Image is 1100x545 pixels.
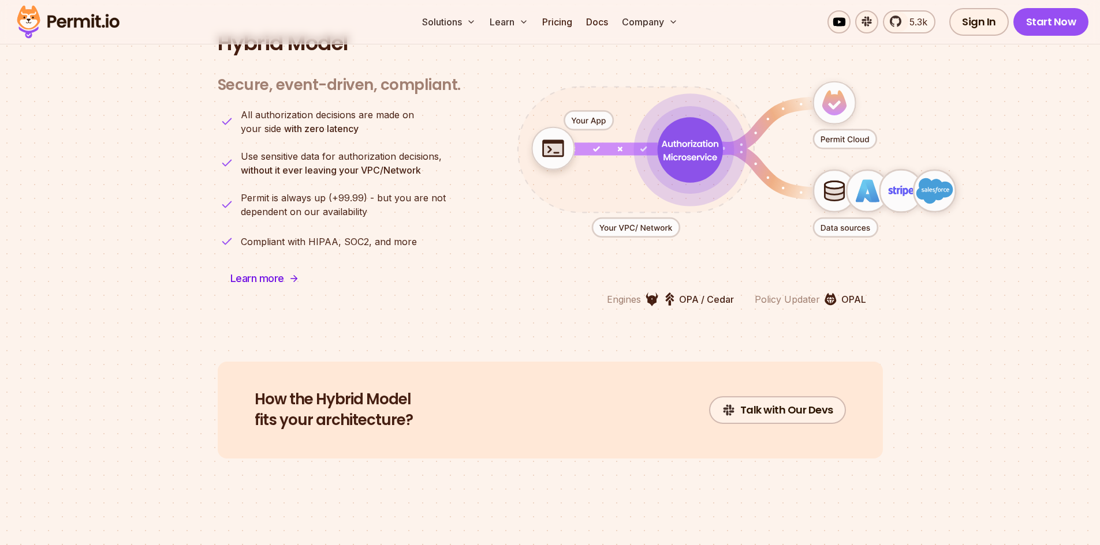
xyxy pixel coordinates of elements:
span: How the Hybrid Model [255,389,413,410]
strong: with zero latency [284,123,359,134]
button: Company [617,10,683,33]
h2: fits your architecture? [255,389,413,431]
div: animation [482,48,992,271]
p: Engines [607,292,641,306]
a: Docs [581,10,613,33]
p: Policy Updater [755,292,820,306]
strong: without it ever leaving your VPC/Network [241,164,421,176]
button: Solutions [417,10,480,33]
a: 5.3k [883,10,935,33]
a: Sign In [949,8,1009,36]
p: OPAL [841,292,866,306]
span: Learn more [230,270,284,287]
span: All authorization decisions are made on [241,108,414,122]
p: your side [241,108,414,136]
p: Compliant with HIPAA, SOC2, and more [241,235,417,249]
h3: Secure, event-driven, compliant. [218,76,461,95]
span: Use sensitive data for authorization decisions, [241,149,442,163]
p: dependent on our availability [241,191,446,219]
a: Talk with Our Devs [709,396,846,424]
a: Start Now [1013,8,1089,36]
a: Pricing [538,10,577,33]
a: Learn more [218,265,312,292]
p: OPA / Cedar [679,292,734,306]
span: 5.3k [903,15,927,29]
button: Learn [485,10,533,33]
h2: Hybrid Model [218,32,883,55]
span: Permit is always up (+99.99) - but you are not [241,191,446,205]
img: Permit logo [12,2,125,42]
